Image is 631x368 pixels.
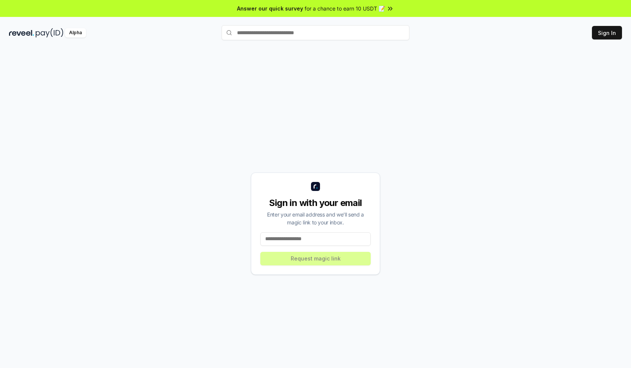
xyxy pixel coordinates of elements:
[237,5,303,12] span: Answer our quick survey
[311,182,320,191] img: logo_small
[592,26,622,39] button: Sign In
[260,211,371,226] div: Enter your email address and we’ll send a magic link to your inbox.
[65,28,86,38] div: Alpha
[36,28,63,38] img: pay_id
[9,28,34,38] img: reveel_dark
[260,197,371,209] div: Sign in with your email
[305,5,385,12] span: for a chance to earn 10 USDT 📝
